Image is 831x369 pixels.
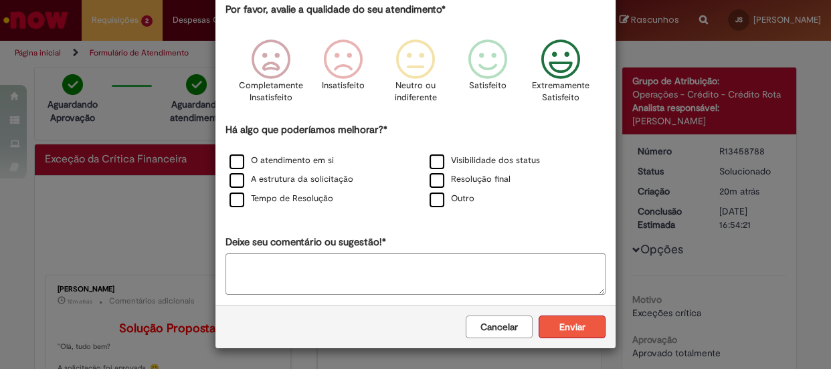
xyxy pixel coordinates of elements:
[225,3,446,17] label: Por favor, avalie a qualidade do seu atendimento*
[391,80,440,104] p: Neutro ou indiferente
[526,29,594,121] div: Extremamente Satisfeito
[430,154,540,167] label: Visibilidade dos status
[229,173,353,186] label: A estrutura da solicitação
[225,123,606,209] div: Há algo que poderíamos melhorar?*
[309,29,377,121] div: Insatisfeito
[531,80,589,104] p: Extremamente Satisfeito
[430,193,474,205] label: Outro
[539,316,606,338] button: Enviar
[236,29,304,121] div: Completamente Insatisfeito
[229,193,333,205] label: Tempo de Resolução
[454,29,522,121] div: Satisfeito
[229,154,334,167] label: O atendimento em si
[469,80,506,92] p: Satisfeito
[430,173,511,186] label: Resolução final
[225,235,386,249] label: Deixe seu comentário ou sugestão!*
[466,316,533,338] button: Cancelar
[322,80,365,92] p: Insatisfeito
[381,29,450,121] div: Neutro ou indiferente
[239,80,303,104] p: Completamente Insatisfeito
